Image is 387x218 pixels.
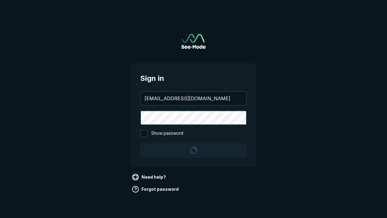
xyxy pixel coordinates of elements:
a: Go to sign in [181,34,206,49]
a: Forgot password [131,184,181,194]
span: Show password [151,130,183,137]
a: Need help? [131,172,168,182]
input: your@email.com [141,92,246,105]
img: See-Mode Logo [181,34,206,49]
span: Sign in [140,73,247,84]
